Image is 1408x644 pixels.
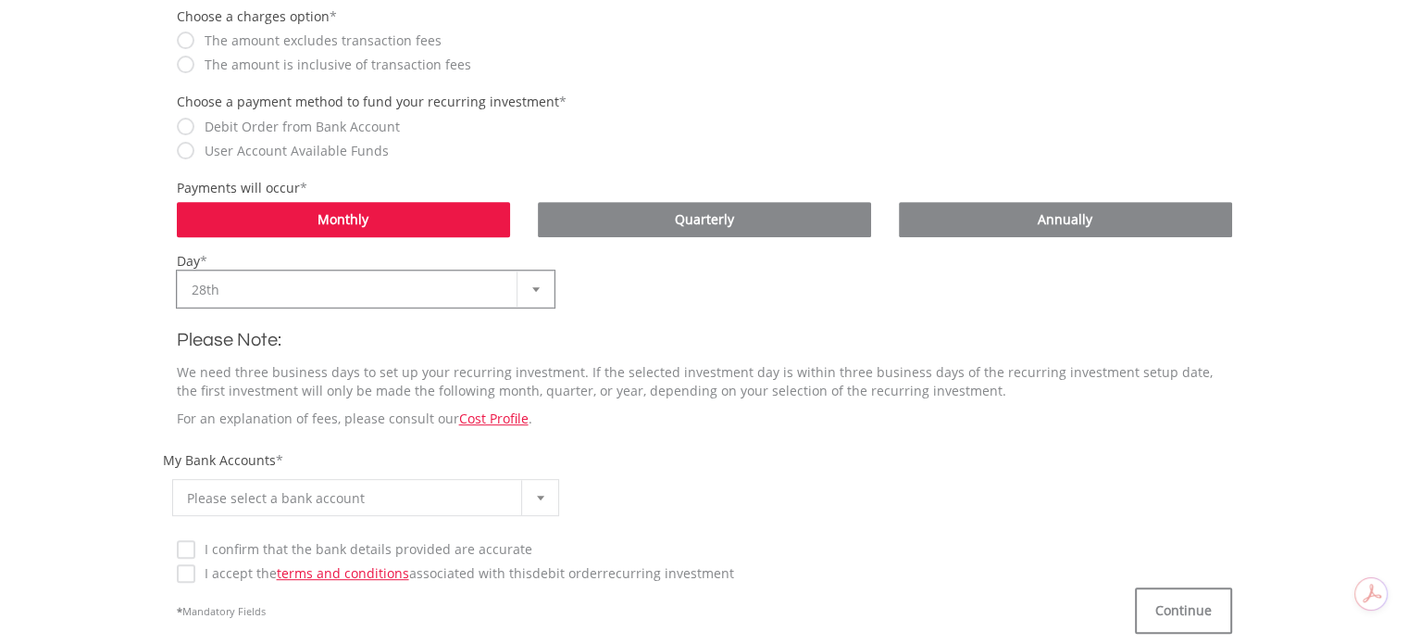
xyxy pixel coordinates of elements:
[318,210,368,228] span: Monthly
[177,93,559,110] label: Choose a payment method to fund your recurring investment
[177,326,1232,354] h2: Please Note:
[195,564,734,583] label: I accept the associated with this recurring investment
[177,179,300,196] label: Payments will occur
[177,604,266,618] span: Mandatory Fields
[195,540,532,559] label: I confirm that the bank details provided are accurate
[1038,210,1092,228] span: Annually
[187,480,517,517] span: Please select a bank account
[195,32,442,50] label: The amount excludes transaction fees
[532,564,603,582] span: Debit Order
[675,210,734,228] span: Quarterly
[1135,587,1232,634] button: Continue
[177,252,200,270] label: Day
[177,7,330,25] label: Choose a charges option
[195,142,389,160] label: User Account Available Funds
[277,564,409,582] a: terms and conditions
[177,410,1232,428] p: For an explanation of fees, please consult our .
[163,451,276,469] label: My Bank Accounts
[192,271,513,309] span: 28th
[459,410,529,427] a: Cost Profile
[195,118,400,136] label: Debit Order from Bank Account
[177,363,1232,400] p: We need three business days to set up your recurring investment. If the selected investment day i...
[195,56,471,74] label: The amount is inclusive of transaction fees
